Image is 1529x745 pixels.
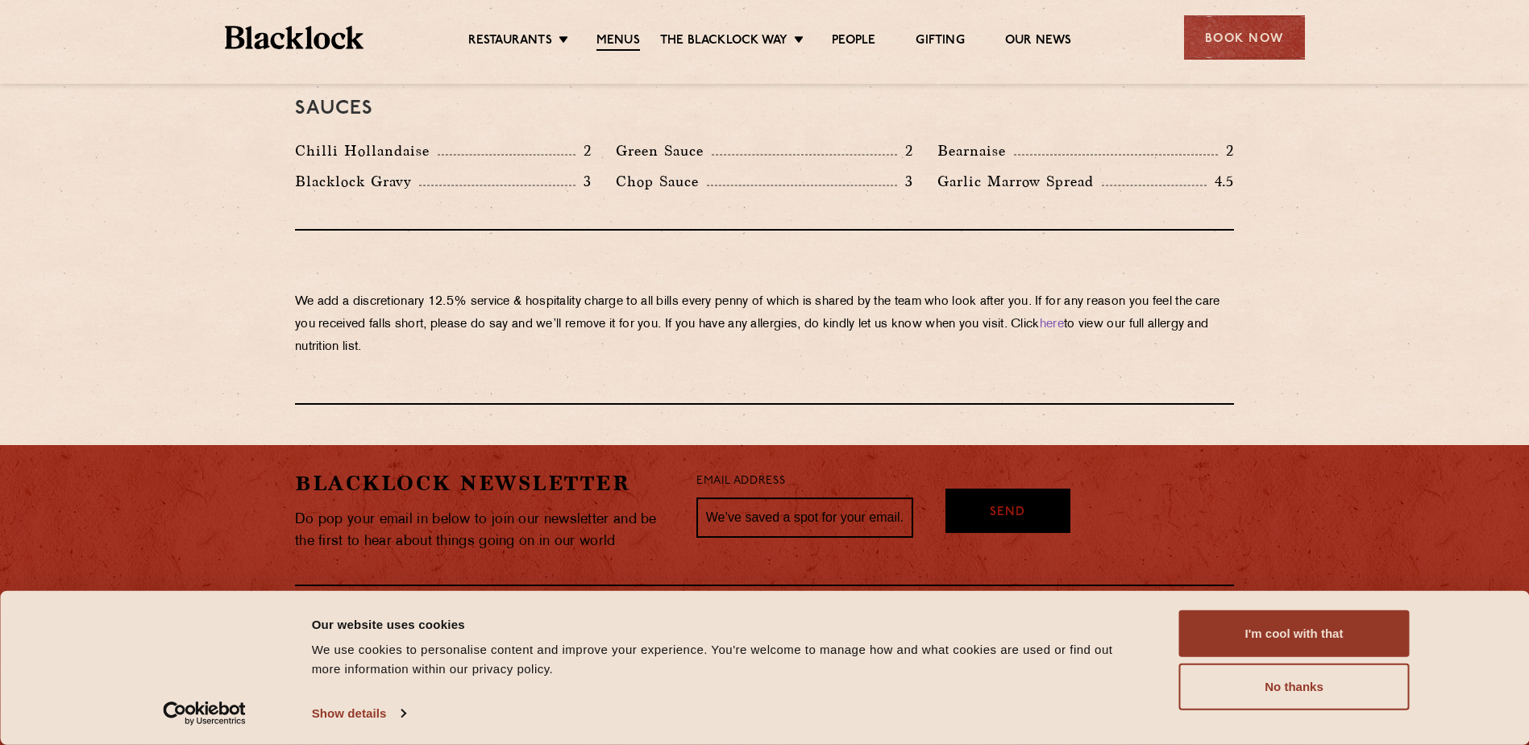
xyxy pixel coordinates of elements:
p: Green Sauce [616,139,712,162]
p: 2 [1218,140,1234,161]
p: 3 [897,171,913,192]
span: Send [990,504,1025,522]
h3: Sauces [295,98,1234,119]
p: Blacklock Gravy [295,170,419,193]
p: 2 [575,140,592,161]
p: Do pop your email in below to join our newsletter and be the first to hear about things going on ... [295,509,672,552]
div: We use cookies to personalise content and improve your experience. You're welcome to manage how a... [312,640,1143,679]
a: Gifting [916,33,964,49]
a: Our News [1005,33,1072,49]
a: here [1040,318,1064,331]
a: The Blacklock Way [660,33,787,49]
p: 2 [897,140,913,161]
p: Garlic Marrow Spread [937,170,1102,193]
div: Book Now [1184,15,1305,60]
a: Menus [596,33,640,51]
button: I'm cool with that [1179,610,1410,657]
p: Chop Sauce [616,170,707,193]
p: We add a discretionary 12.5% service & hospitality charge to all bills every penny of which is sh... [295,291,1234,359]
p: Chilli Hollandaise [295,139,438,162]
a: Usercentrics Cookiebot - opens in a new window [134,701,275,726]
label: Email Address [696,472,785,491]
p: 4.5 [1207,171,1234,192]
button: No thanks [1179,664,1410,710]
p: Bearnaise [937,139,1014,162]
a: Show details [312,701,405,726]
a: People [832,33,875,49]
a: Restaurants [468,33,552,49]
img: BL_Textured_Logo-footer-cropped.svg [225,26,364,49]
p: 3 [575,171,592,192]
div: Our website uses cookies [312,614,1143,634]
h2: Blacklock Newsletter [295,469,672,497]
input: We’ve saved a spot for your email... [696,497,913,538]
